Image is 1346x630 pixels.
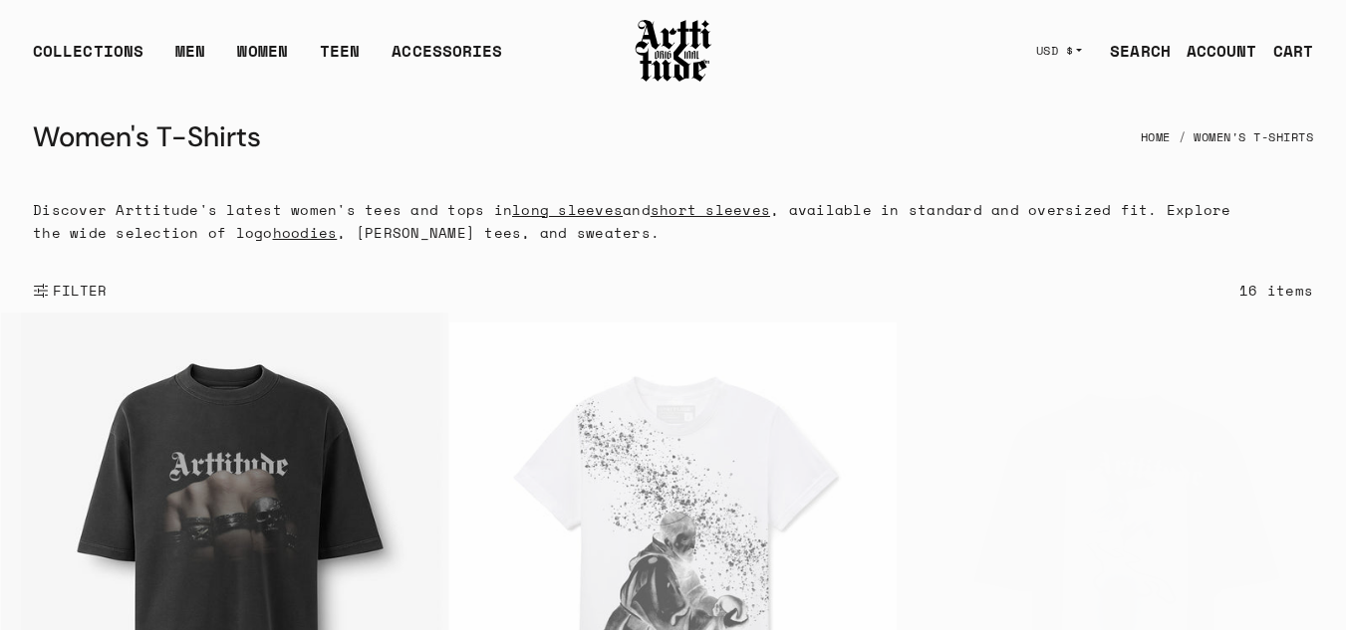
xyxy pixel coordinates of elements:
[512,199,623,220] a: long sleeves
[175,39,205,79] a: MEN
[1141,115,1171,159] a: Home
[33,113,261,161] h1: Women's T-Shirts
[33,39,143,79] div: COLLECTIONS
[1239,279,1313,302] div: 16 items
[237,39,288,79] a: WOMEN
[634,17,713,85] img: Arttitude
[273,222,338,243] a: hoodies
[320,39,360,79] a: TEEN
[392,39,502,79] div: ACCESSORIES
[33,269,108,313] button: Show filters
[1024,29,1095,73] button: USD $
[1171,31,1257,71] a: ACCOUNT
[1,198,1276,244] div: Discover Arttitude's latest women's tees and tops in and , available in standard and oversized fi...
[1171,115,1314,159] li: Women's T-Shirts
[17,39,518,79] ul: Main navigation
[651,199,770,220] a: short sleeves
[1036,43,1074,59] span: USD $
[1257,31,1313,71] a: Open cart
[1094,31,1171,71] a: SEARCH
[1273,39,1313,63] div: CART
[49,281,108,301] span: FILTER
